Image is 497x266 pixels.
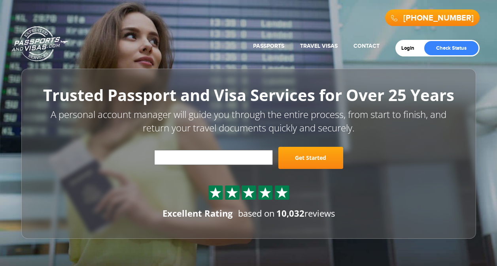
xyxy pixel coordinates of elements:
[12,26,68,62] a: Passports & [DOMAIN_NAME]
[39,86,458,104] h1: Trusted Passport and Visa Services for Over 25 Years
[226,187,238,199] img: Sprite St
[243,187,255,199] img: Sprite St
[401,45,420,51] a: Login
[163,207,232,219] div: Excellent Rating
[403,13,474,23] a: [PHONE_NUMBER]
[276,207,335,219] span: reviews
[210,187,221,199] img: Sprite St
[253,43,284,49] a: Passports
[353,43,380,49] a: Contact
[39,108,458,135] p: A personal account manager will guide you through the entire process, from start to finish, and r...
[259,187,271,199] img: Sprite St
[276,207,304,219] strong: 10,032
[424,41,478,55] a: Check Status
[278,147,343,169] a: Get Started
[238,207,275,219] span: based on
[300,43,338,49] a: Travel Visas
[276,187,288,199] img: Sprite St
